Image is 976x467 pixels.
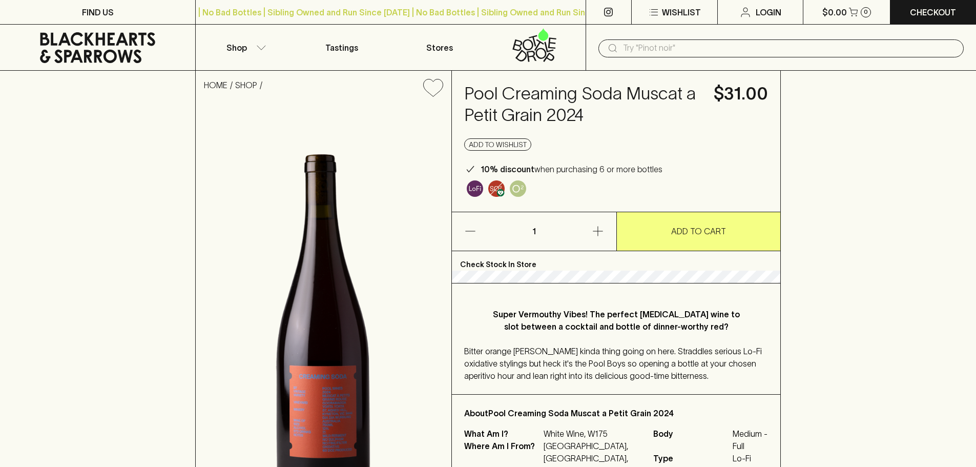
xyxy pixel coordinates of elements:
[822,6,847,18] p: $0.00
[464,428,541,440] p: What Am I?
[485,308,747,333] p: Super Vermouthy Vibes! The perfect [MEDICAL_DATA] wine to slot between a cocktail and bottle of d...
[481,163,662,175] p: when purchasing 6 or more bottles
[507,178,529,199] a: Controlled exposure to oxygen, adding complexity and sometimes developed characteristics.
[733,452,768,464] span: Lo-Fi
[235,80,257,90] a: SHOP
[653,428,730,452] span: Body
[391,25,488,70] a: Stores
[486,178,507,199] a: Made without the use of any animal products, and without any added Sulphur Dioxide (SO2)
[196,25,293,70] button: Shop
[733,428,768,452] span: Medium - Full
[426,42,453,54] p: Stores
[464,407,768,419] p: About Pool Creaming Soda Muscat a Petit Grain 2024
[910,6,956,18] p: Checkout
[464,138,531,151] button: Add to wishlist
[82,6,114,18] p: FIND US
[623,40,956,56] input: Try "Pinot noir"
[544,428,641,440] p: White Wine, W175
[510,180,526,197] img: Oxidative
[452,251,780,271] p: Check Stock In Store
[481,165,534,174] b: 10% discount
[464,83,701,126] h4: Pool Creaming Soda Muscat a Petit Grain 2024
[467,180,483,197] img: Lo-Fi
[617,212,781,251] button: ADD TO CART
[864,9,868,15] p: 0
[671,225,726,237] p: ADD TO CART
[204,80,227,90] a: HOME
[662,6,701,18] p: Wishlist
[714,83,768,105] h4: $31.00
[325,42,358,54] p: Tastings
[293,25,390,70] a: Tastings
[522,212,546,251] p: 1
[653,452,730,464] span: Type
[226,42,247,54] p: Shop
[464,178,486,199] a: Some may call it natural, others minimum intervention, either way, it’s hands off & maybe even a ...
[419,75,447,101] button: Add to wishlist
[756,6,781,18] p: Login
[488,180,505,197] img: Vegan & Sulphur Free
[464,347,762,380] span: Bitter orange [PERSON_NAME] kinda thing going on here. Straddles serious Lo-Fi oxidative stylings...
